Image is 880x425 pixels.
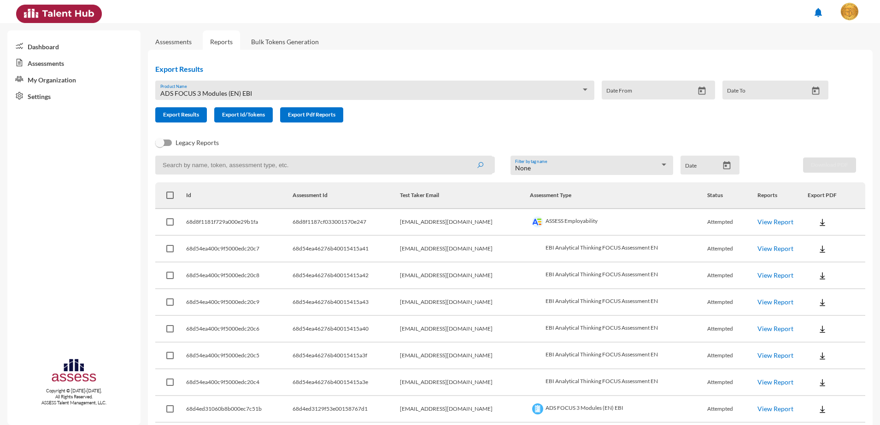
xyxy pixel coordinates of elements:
[803,157,856,173] button: Download PDF
[186,316,293,343] td: 68d54ea400c9f5000edc20c6
[186,289,293,316] td: 68d54ea400c9f5000edc20c9
[530,182,707,209] th: Assessment Type
[530,262,707,289] td: EBI Analytical Thinking FOCUS Assessment EN
[530,209,707,236] td: ASSESS Employability
[7,38,141,54] a: Dashboard
[186,182,293,209] th: Id
[280,107,343,122] button: Export Pdf Reports
[808,86,824,96] button: Open calendar
[293,369,400,396] td: 68d54ea46276b40015415a3e
[757,325,793,332] a: View Report
[811,161,848,168] span: Download PDF
[7,87,141,104] a: Settings
[155,38,192,46] a: Assessments
[186,343,293,369] td: 68d54ea400c9f5000edc20c5
[155,156,493,175] input: Search by name, token, assessment type, etc.
[186,369,293,396] td: 68d54ea400c9f5000edc20c4
[707,316,757,343] td: Attempted
[530,289,707,316] td: EBI Analytical Thinking FOCUS Assessment EN
[244,30,326,53] a: Bulk Tokens Generation
[515,164,531,172] span: None
[293,209,400,236] td: 68d8f1187cf033001570e247
[7,388,141,406] p: Copyright © [DATE]-[DATE]. All Rights Reserved. ASSESS Talent Management, LLC.
[694,86,710,96] button: Open calendar
[757,182,808,209] th: Reports
[707,236,757,262] td: Attempted
[400,182,530,209] th: Test Taker Email
[530,396,707,423] td: ADS FOCUS 3 Modules (EN) EBI
[293,396,400,423] td: 68d4ed3129f53e00158767d1
[400,236,530,262] td: [EMAIL_ADDRESS][DOMAIN_NAME]
[186,396,293,423] td: 68d4ed31060b8b000ec7c51b
[155,107,207,122] button: Export Results
[7,54,141,71] a: Assessments
[186,236,293,262] td: 68d54ea400c9f5000edc20c7
[293,289,400,316] td: 68d54ea46276b40015415a43
[757,245,793,252] a: View Report
[7,71,141,87] a: My Organization
[400,316,530,343] td: [EMAIL_ADDRESS][DOMAIN_NAME]
[400,262,530,289] td: [EMAIL_ADDRESS][DOMAIN_NAME]
[707,262,757,289] td: Attempted
[160,89,252,97] span: ADS FOCUS 3 Modules (EN) EBI
[400,343,530,369] td: [EMAIL_ADDRESS][DOMAIN_NAME]
[757,351,793,359] a: View Report
[757,218,793,226] a: View Report
[186,209,293,236] td: 68d8f1181f729a000e29b1fa
[707,396,757,423] td: Attempted
[163,111,199,118] span: Export Results
[530,369,707,396] td: EBI Analytical Thinking FOCUS Assessment EN
[530,316,707,343] td: EBI Analytical Thinking FOCUS Assessment EN
[530,236,707,262] td: EBI Analytical Thinking FOCUS Assessment EN
[400,289,530,316] td: [EMAIL_ADDRESS][DOMAIN_NAME]
[808,182,865,209] th: Export PDF
[288,111,335,118] span: Export Pdf Reports
[707,343,757,369] td: Attempted
[707,289,757,316] td: Attempted
[51,357,97,386] img: assesscompany-logo.png
[293,316,400,343] td: 68d54ea46276b40015415a40
[293,343,400,369] td: 68d54ea46276b40015415a3f
[707,182,757,209] th: Status
[707,369,757,396] td: Attempted
[293,182,400,209] th: Assessment Id
[757,271,793,279] a: View Report
[400,209,530,236] td: [EMAIL_ADDRESS][DOMAIN_NAME]
[400,396,530,423] td: [EMAIL_ADDRESS][DOMAIN_NAME]
[186,262,293,289] td: 68d54ea400c9f5000edc20c8
[707,209,757,236] td: Attempted
[757,298,793,306] a: View Report
[530,343,707,369] td: EBI Analytical Thinking FOCUS Assessment EN
[757,378,793,386] a: View Report
[214,107,273,122] button: Export Id/Tokens
[155,64,836,73] h2: Export Results
[813,7,824,18] mat-icon: notifications
[222,111,265,118] span: Export Id/Tokens
[719,161,735,170] button: Open calendar
[293,262,400,289] td: 68d54ea46276b40015415a42
[757,405,793,413] a: View Report
[203,30,240,53] a: Reports
[293,236,400,262] td: 68d54ea46276b40015415a41
[176,137,219,148] span: Legacy Reports
[400,369,530,396] td: [EMAIL_ADDRESS][DOMAIN_NAME]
